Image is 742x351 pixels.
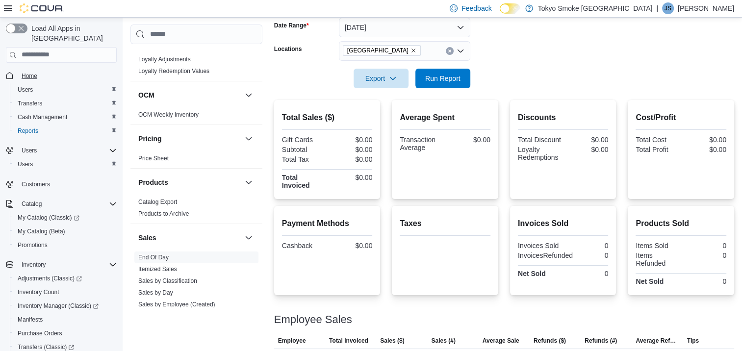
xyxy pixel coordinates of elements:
div: $0.00 [565,146,608,153]
h2: Cost/Profit [636,112,726,124]
div: 0 [683,251,726,259]
span: Users [18,145,117,156]
button: Export [354,69,409,88]
a: Promotions [14,239,51,251]
button: Products [243,176,255,188]
h3: Pricing [138,134,161,144]
div: 0 [683,242,726,250]
button: Open list of options [457,47,464,55]
span: Loyalty Redemption Values [138,67,209,75]
button: My Catalog (Beta) [10,225,121,238]
button: Users [2,144,121,157]
span: Export [359,69,403,88]
div: $0.00 [329,174,372,181]
span: OCM Weekly Inventory [138,111,199,119]
div: Gift Cards [282,136,325,144]
a: Purchase Orders [14,327,66,339]
span: Average Sale [483,337,519,345]
span: Reports [14,125,117,137]
button: Clear input [446,47,454,55]
div: $0.00 [329,242,372,250]
a: Loyalty Adjustments [138,56,191,63]
div: 0 [565,242,608,250]
span: Employee [278,337,306,345]
span: Average Refund [636,337,679,345]
a: OCM Weekly Inventory [138,111,199,118]
div: 0 [565,270,608,277]
div: 0 [683,277,726,285]
strong: Net Sold [636,277,664,285]
a: Adjustments (Classic) [14,273,86,284]
span: Users [14,158,117,170]
span: Load All Apps in [GEOGRAPHIC_DATA] [27,24,117,43]
span: Tips [687,337,699,345]
div: 0 [577,251,608,259]
button: Reports [10,124,121,138]
a: Products to Archive [138,210,189,217]
a: My Catalog (Beta) [14,226,69,237]
h2: Discounts [518,112,609,124]
span: Sales by Classification [138,277,197,285]
div: $0.00 [329,155,372,163]
h2: Invoices Sold [518,218,609,229]
button: Manifests [10,313,121,326]
a: My Catalog (Classic) [14,212,83,224]
span: Transfers (Classic) [18,343,74,351]
span: Sales by Day [138,289,173,297]
span: Customers [22,180,50,188]
strong: Net Sold [518,270,546,277]
div: InvoicesRefunded [518,251,573,259]
a: Inventory Count [14,286,63,298]
button: Catalog [2,197,121,211]
button: Transfers [10,97,121,110]
a: Price Sheet [138,155,169,162]
a: Manifests [14,314,47,326]
h2: Taxes [400,218,490,229]
button: Purchase Orders [10,326,121,340]
button: Products [138,177,241,187]
span: Feedback [461,3,491,13]
span: Adjustments (Classic) [18,275,82,282]
img: Cova [20,3,64,13]
h3: Employee Sales [274,314,352,326]
button: Users [10,83,121,97]
span: My Catalog (Beta) [14,226,117,237]
button: Remove Portage La Prairie from selection in this group [410,48,416,53]
a: Itemized Sales [138,266,177,273]
a: End Of Day [138,254,169,261]
div: Items Sold [636,242,679,250]
div: $0.00 [329,136,372,144]
div: Loyalty Redemptions [518,146,561,161]
span: Inventory [22,261,46,269]
span: Users [18,86,33,94]
span: Transfers [18,100,42,107]
button: Promotions [10,238,121,252]
a: Catalog Export [138,199,177,205]
div: Loyalty [130,53,262,81]
button: Inventory [18,259,50,271]
a: Inventory Manager (Classic) [14,300,102,312]
button: Inventory Count [10,285,121,299]
h3: Products [138,177,168,187]
h2: Products Sold [636,218,726,229]
h2: Total Sales ($) [282,112,373,124]
button: Users [18,145,41,156]
p: [PERSON_NAME] [678,2,734,14]
button: Customers [2,177,121,191]
div: Pricing [130,152,262,168]
span: Inventory Manager (Classic) [14,300,117,312]
span: Inventory Manager (Classic) [18,302,99,310]
span: Customers [18,178,117,190]
label: Date Range [274,22,309,29]
span: Inventory Count [14,286,117,298]
a: Users [14,84,37,96]
span: Catalog Export [138,198,177,206]
div: Jason Sawka [662,2,674,14]
span: Catalog [22,200,42,208]
div: $0.00 [683,146,726,153]
div: $0.00 [447,136,490,144]
span: Purchase Orders [14,327,117,339]
button: [DATE] [339,18,470,37]
div: Products [130,196,262,224]
span: Transfers [14,98,117,109]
